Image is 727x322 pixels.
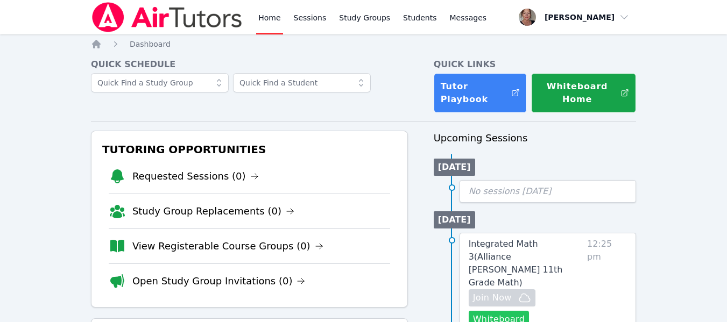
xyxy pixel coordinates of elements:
a: Study Group Replacements (0) [132,204,294,219]
span: No sessions [DATE] [469,186,552,196]
a: View Registerable Course Groups (0) [132,239,323,254]
span: Dashboard [130,40,171,48]
button: Join Now [469,289,535,306]
li: [DATE] [434,211,475,228]
h4: Quick Links [434,58,637,71]
span: Integrated Math 3 ( Alliance [PERSON_NAME] 11th Grade Math ) [469,239,563,288]
h3: Tutoring Opportunities [100,140,399,159]
input: Quick Find a Student [233,73,371,92]
h4: Quick Schedule [91,58,408,71]
a: Dashboard [130,39,171,49]
span: Join Now [473,291,512,304]
a: Requested Sessions (0) [132,169,259,184]
a: Tutor Playbook [434,73,527,113]
button: Whiteboard Home [531,73,636,113]
a: Open Study Group Invitations (0) [132,274,306,289]
nav: Breadcrumb [91,39,636,49]
span: Messages [450,12,487,23]
input: Quick Find a Study Group [91,73,229,92]
a: Integrated Math 3(Alliance [PERSON_NAME] 11th Grade Math) [469,238,583,289]
li: [DATE] [434,159,475,176]
h3: Upcoming Sessions [434,131,637,146]
img: Air Tutors [91,2,243,32]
